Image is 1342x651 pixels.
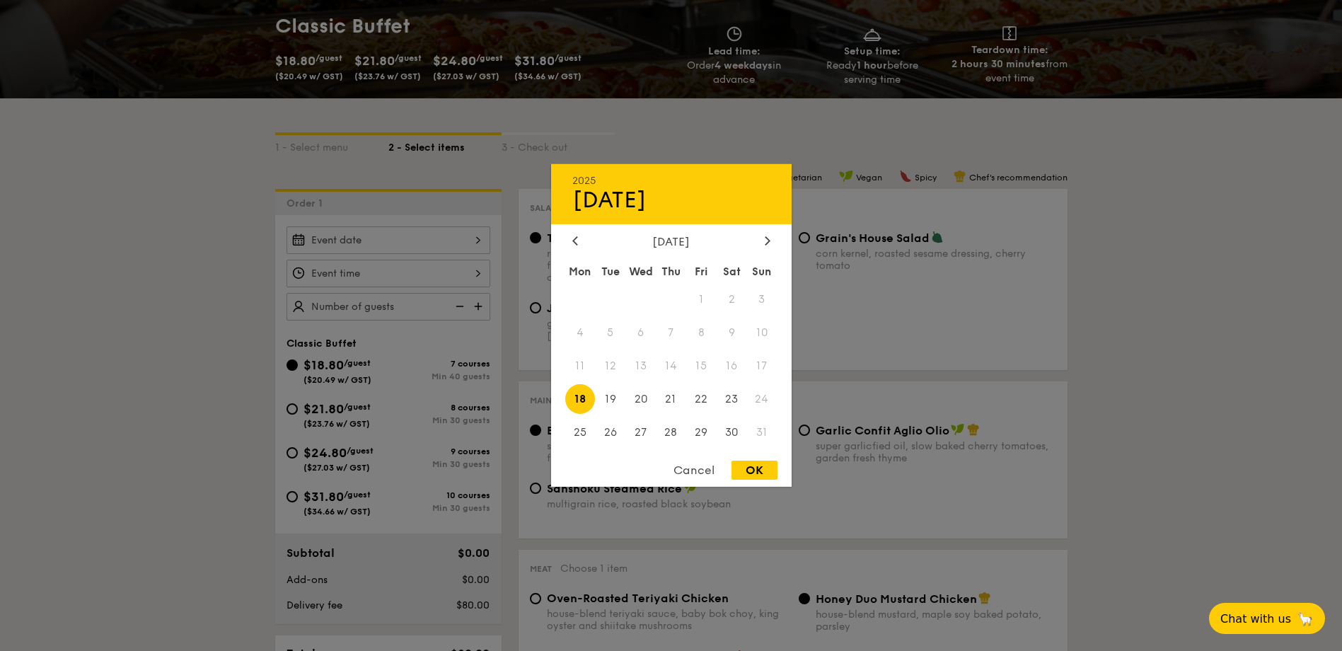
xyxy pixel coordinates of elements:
span: 4 [565,318,596,348]
span: 10 [747,318,777,348]
span: 30 [717,417,747,447]
span: 25 [565,417,596,447]
span: 5 [595,318,625,348]
span: 11 [565,351,596,381]
span: 17 [747,351,777,381]
span: 24 [747,384,777,414]
span: 27 [625,417,656,447]
div: Mon [565,259,596,284]
div: [DATE] [572,187,770,214]
span: 9 [717,318,747,348]
span: 22 [686,384,717,414]
span: 🦙 [1297,611,1314,627]
div: 2025 [572,175,770,187]
span: 1 [686,284,717,315]
span: 8 [686,318,717,348]
span: 29 [686,417,717,447]
span: 18 [565,384,596,414]
div: Wed [625,259,656,284]
span: 12 [595,351,625,381]
div: Thu [656,259,686,284]
span: 14 [656,351,686,381]
span: 3 [747,284,777,315]
span: 31 [747,417,777,447]
div: Sun [747,259,777,284]
span: 13 [625,351,656,381]
span: 2 [717,284,747,315]
span: 15 [686,351,717,381]
div: Tue [595,259,625,284]
span: 19 [595,384,625,414]
div: Fri [686,259,717,284]
div: Sat [717,259,747,284]
button: Chat with us🦙 [1209,603,1325,634]
span: 26 [595,417,625,447]
span: 20 [625,384,656,414]
span: 6 [625,318,656,348]
span: 23 [717,384,747,414]
span: 28 [656,417,686,447]
div: [DATE] [572,235,770,248]
span: 7 [656,318,686,348]
span: 21 [656,384,686,414]
div: OK [731,461,777,480]
div: Cancel [659,461,729,480]
span: 16 [717,351,747,381]
span: Chat with us [1220,612,1291,626]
